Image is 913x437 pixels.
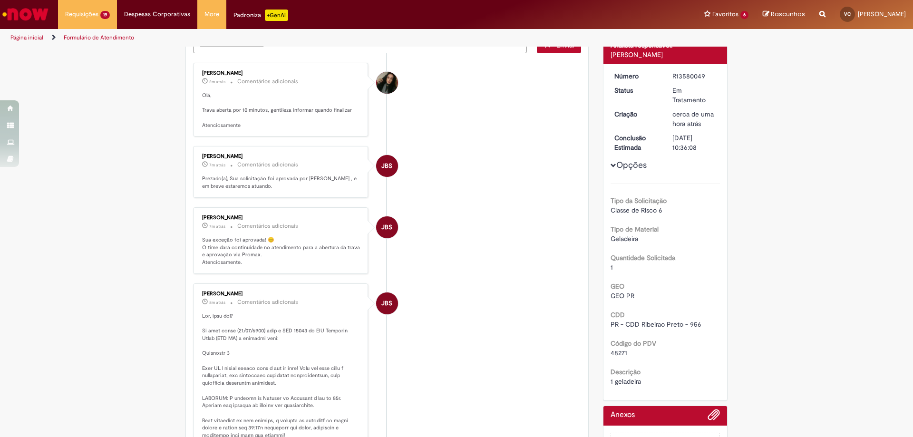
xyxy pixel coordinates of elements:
span: cerca de uma hora atrás [672,110,714,128]
span: JBS [381,216,392,239]
span: JBS [381,155,392,177]
time: 30/09/2025 10:35:56 [209,300,225,305]
div: [PERSON_NAME] [611,50,720,59]
span: GEO PR [611,291,634,300]
p: Prezado(a), Sua solicitação foi aprovada por [PERSON_NAME] , e em breve estaremos atuando. [202,175,360,190]
img: ServiceNow [1,5,50,24]
div: [PERSON_NAME] [202,70,360,76]
a: Página inicial [10,34,43,41]
small: Comentários adicionais [237,78,298,86]
dt: Criação [607,109,666,119]
div: [PERSON_NAME] [202,291,360,297]
div: [DATE] 10:36:08 [672,133,717,152]
b: Tipo de Material [611,225,659,233]
div: Padroniza [233,10,288,21]
span: VC [844,11,851,17]
span: Rascunhos [771,10,805,19]
p: Olá, Trava aberta por 10 minutos, gentileza informar quando finalizar Atenciosamente [202,92,360,129]
span: 2m atrás [209,79,225,85]
h2: Anexos [611,411,635,419]
div: Em Tratamento [672,86,717,105]
b: CDD [611,311,625,319]
span: 6 [740,11,748,19]
button: Adicionar anexos [708,408,720,426]
div: [PERSON_NAME] [202,154,360,159]
p: +GenAi [265,10,288,21]
b: Código do PDV [611,339,656,348]
small: Comentários adicionais [237,222,298,230]
span: JBS [381,292,392,315]
span: More [204,10,219,19]
span: Geladeira [611,234,638,243]
span: Classe de Risco 6 [611,206,662,214]
span: [PERSON_NAME] [858,10,906,18]
span: Enviar [556,41,575,49]
div: R13580049 [672,71,717,81]
time: 30/09/2025 10:41:22 [209,79,225,85]
a: Formulário de Atendimento [64,34,134,41]
span: 48271 [611,349,627,357]
span: PR - CDD Ribeirao Preto - 956 [611,320,701,329]
div: Jacqueline Batista Shiota [376,216,398,238]
dt: Status [607,86,666,95]
div: [PERSON_NAME] [202,215,360,221]
b: Tipo da Solicitação [611,196,667,205]
span: 19 [100,11,110,19]
time: 30/09/2025 09:22:00 [672,110,714,128]
p: Sua exceção foi aprovada! 😊 O time dará continuidade no atendimento para a abertura da trava e ap... [202,236,360,266]
span: 1 geladeira [611,377,641,386]
span: Favoritos [712,10,738,19]
div: Jacqueline Batista Shiota [376,292,398,314]
span: 7m atrás [209,223,225,229]
span: Despesas Corporativas [124,10,190,19]
span: 7m atrás [209,162,225,168]
div: 30/09/2025 09:22:00 [672,109,717,128]
div: Desiree da Silva Germano [376,72,398,94]
small: Comentários adicionais [237,161,298,169]
span: 8m atrás [209,300,225,305]
small: Comentários adicionais [237,298,298,306]
div: Jacqueline Batista Shiota [376,155,398,177]
a: Rascunhos [763,10,805,19]
b: Descrição [611,368,641,376]
b: GEO [611,282,624,291]
b: Quantidade Solicitada [611,253,675,262]
span: 1 [611,263,613,272]
dt: Conclusão Estimada [607,133,666,152]
dt: Número [607,71,666,81]
ul: Trilhas de página [7,29,602,47]
span: Requisições [65,10,98,19]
